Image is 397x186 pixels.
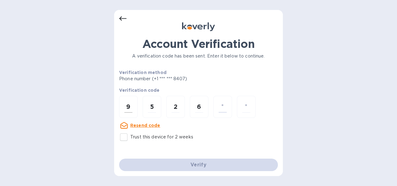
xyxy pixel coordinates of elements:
u: Resend code [130,123,160,128]
p: Verification code [119,87,278,93]
b: Verification method [119,70,167,75]
p: A verification code has been sent. Enter it below to continue. [119,53,278,59]
p: Trust this device for 2 weeks [130,134,193,140]
h1: Account Verification [119,37,278,50]
p: Phone number (+1 *** *** 8407) [119,76,234,82]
